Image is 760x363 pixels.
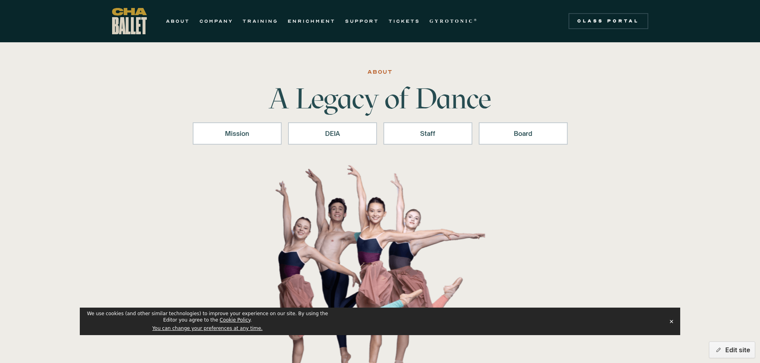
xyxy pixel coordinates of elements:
span: We use cookies (and other similar technologies) to improve your experience on our site. By using ... [87,311,328,323]
a: Class Portal [569,13,648,29]
a: Board [479,122,568,145]
a: GYROTONIC® [430,16,478,26]
a: TICKETS [389,16,420,26]
strong: GYROTONIC [430,18,474,24]
a: home [112,8,147,34]
button: Close [666,316,677,328]
div: Class Portal [573,18,644,24]
div: Board [489,129,557,138]
div: Staff [394,129,462,138]
div: ABOUT [367,67,393,77]
a: Staff [383,122,472,145]
button: Edit site [709,341,755,358]
button: You can change your preferences at any time. [152,326,263,332]
a: ENRICHMENT [288,16,336,26]
a: SUPPORT [345,16,379,26]
a: DEIA [288,122,377,145]
a: Mission [193,122,282,145]
a: TRAINING [243,16,278,26]
sup: ® [474,18,478,22]
a: COMPANY [199,16,233,26]
div: DEIA [298,129,367,138]
h1: A Legacy of Dance [256,84,505,113]
div: Mission [203,129,271,138]
a: Cookie Policy [220,317,251,323]
a: ABOUT [166,16,190,26]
